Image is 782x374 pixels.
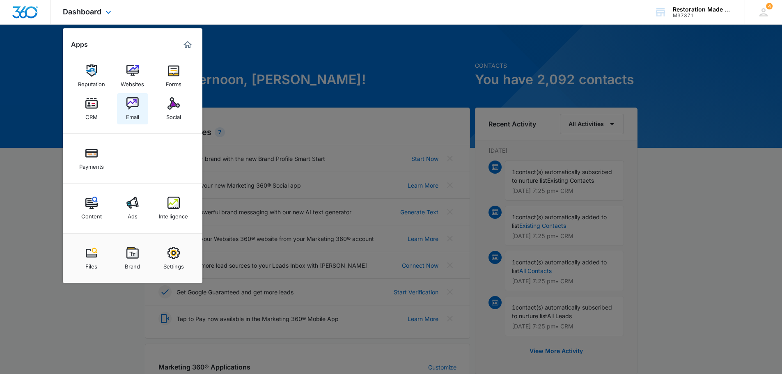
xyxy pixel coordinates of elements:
a: Reputation [76,60,107,92]
a: Files [76,243,107,274]
span: Dashboard [63,7,101,16]
div: Settings [163,259,184,270]
a: Payments [76,143,107,174]
a: Websites [117,60,148,92]
a: CRM [76,93,107,124]
div: account name [673,6,733,13]
div: Email [126,110,139,120]
a: Intelligence [158,193,189,224]
div: Websites [121,77,144,87]
div: Ads [128,209,138,220]
div: CRM [85,110,98,120]
a: Ads [117,193,148,224]
a: Email [117,93,148,124]
div: Intelligence [159,209,188,220]
div: account id [673,13,733,18]
div: Forms [166,77,181,87]
a: Settings [158,243,189,274]
div: Social [166,110,181,120]
a: Forms [158,60,189,92]
a: Brand [117,243,148,274]
div: Brand [125,259,140,270]
a: Content [76,193,107,224]
a: Social [158,93,189,124]
div: Reputation [78,77,105,87]
div: Payments [79,159,104,170]
div: Content [81,209,102,220]
a: Marketing 360® Dashboard [181,38,194,51]
div: notifications count [766,3,773,9]
span: 4 [766,3,773,9]
div: Files [85,259,97,270]
h2: Apps [71,41,88,48]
